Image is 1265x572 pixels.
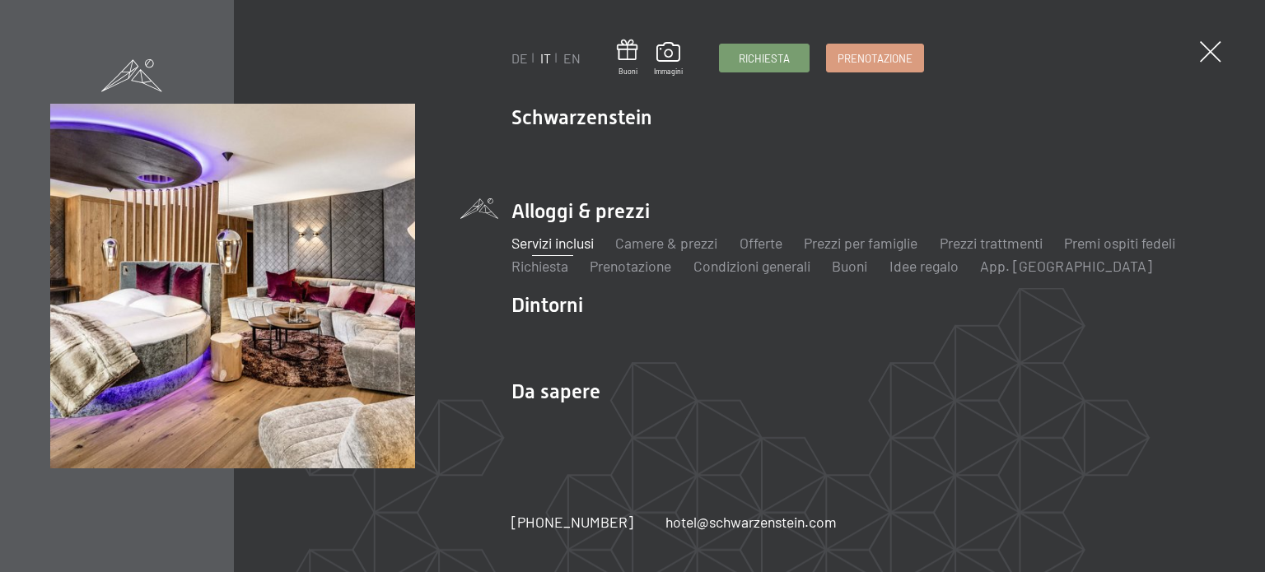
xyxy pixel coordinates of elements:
a: Prenotazione [827,44,923,72]
a: Condizioni generali [693,257,810,275]
span: Prenotazione [838,51,913,66]
a: Prezzi trattmenti [940,234,1043,252]
a: Idee regalo [889,257,959,275]
a: Richiesta [720,44,809,72]
a: Richiesta [511,257,568,275]
a: Prezzi per famiglie [804,234,917,252]
a: Camere & prezzi [615,234,717,252]
a: App. [GEOGRAPHIC_DATA] [980,257,1152,275]
span: Immagini [654,67,683,77]
span: Buoni [617,67,638,77]
a: hotel@schwarzenstein.com [665,512,837,532]
a: Buoni [832,257,867,275]
a: DE [511,50,528,66]
a: Premi ospiti fedeli [1064,234,1175,252]
span: [PHONE_NUMBER] [511,513,633,531]
a: EN [563,50,581,66]
a: Offerte [740,234,782,252]
a: [PHONE_NUMBER] [511,512,633,532]
a: Prenotazione [590,257,671,275]
a: IT [540,50,551,66]
a: Buoni [617,40,638,77]
span: Richiesta [739,51,790,66]
a: Servizi inclusi [511,234,594,252]
a: Immagini [654,42,683,77]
